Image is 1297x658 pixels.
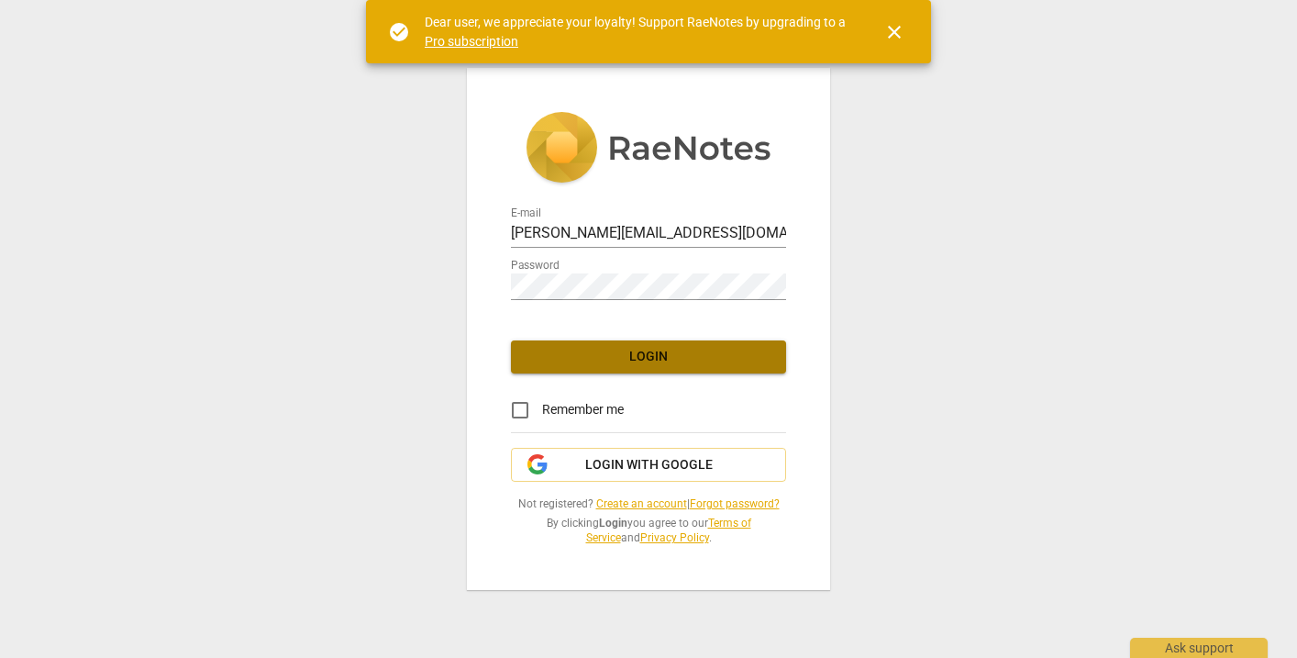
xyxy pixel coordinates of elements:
label: Password [511,260,560,271]
span: Not registered? | [511,496,786,512]
span: check_circle [388,21,410,43]
img: 5ac2273c67554f335776073100b6d88f.svg [526,112,771,187]
span: Login with Google [585,456,713,474]
span: By clicking you agree to our and . [511,516,786,546]
button: Login [511,340,786,374]
a: Pro subscription [425,34,518,49]
span: Remember me [542,400,624,419]
a: Privacy Policy [640,531,709,544]
span: close [883,21,905,43]
button: Close [872,10,916,54]
a: Create an account [596,497,687,510]
span: Login [526,348,771,366]
a: Terms of Service [586,517,751,545]
b: Login [599,517,627,530]
button: Login with Google [511,448,786,483]
div: Ask support [1130,638,1268,658]
div: Dear user, we appreciate your loyalty! Support RaeNotes by upgrading to a [425,13,850,50]
label: E-mail [511,207,541,218]
a: Forgot password? [690,497,780,510]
